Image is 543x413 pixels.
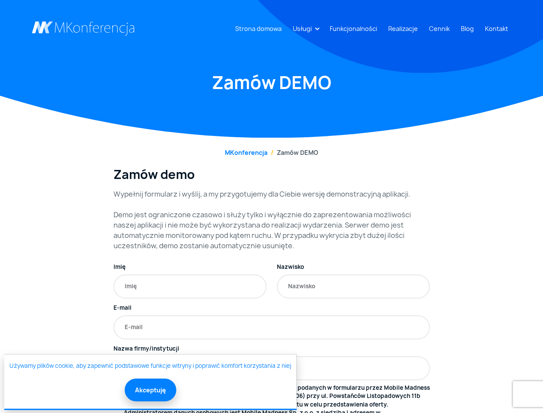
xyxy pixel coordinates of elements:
[32,148,512,157] nav: breadcrumb
[114,210,430,251] p: Demo jest ograniczone czasowo i służy tylko i wyłącznie do zaprezentowania możliwości naszej apli...
[232,21,285,37] a: Strona domowa
[326,21,380,37] a: Funkcjonalności
[457,21,477,37] a: Blog
[114,315,430,339] input: E-mail
[277,274,430,299] input: Nazwisko
[267,148,318,157] li: Zamów DEMO
[225,148,267,157] a: MKonferencja
[426,21,453,37] a: Cennik
[114,274,267,299] input: Imię
[32,71,512,94] h1: Zamów DEMO
[114,304,132,312] label: E-mail
[385,21,421,37] a: Realizacje
[114,263,126,271] label: Imię
[114,189,430,199] p: Wypełnij formularz i wyślij, a my przygotujemy dla Ciebie wersję demonstracyjną aplikacji.
[125,379,176,401] button: Akceptuję
[9,362,291,370] a: Używamy plików cookie, aby zapewnić podstawowe funkcje witryny i poprawić komfort korzystania z niej
[289,21,315,37] a: Usługi
[114,167,430,182] h3: Zamów demo
[482,21,512,37] a: Kontakt
[114,345,179,353] label: Nazwa firmy/instytucji
[277,263,304,271] label: Nazwisko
